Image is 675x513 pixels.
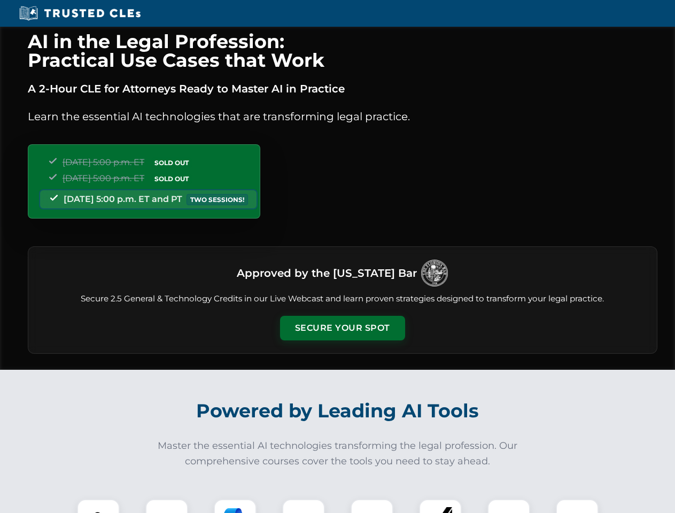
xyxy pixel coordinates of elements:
h2: Powered by Leading AI Tools [42,392,634,430]
span: SOLD OUT [151,157,192,168]
p: Secure 2.5 General & Technology Credits in our Live Webcast and learn proven strategies designed ... [41,293,644,305]
img: Logo [421,260,448,286]
h3: Approved by the [US_STATE] Bar [237,263,417,283]
p: A 2-Hour CLE for Attorneys Ready to Master AI in Practice [28,80,657,97]
p: Master the essential AI technologies transforming the legal profession. Our comprehensive courses... [151,438,525,469]
button: Secure Your Spot [280,316,405,340]
span: SOLD OUT [151,173,192,184]
span: [DATE] 5:00 p.m. ET [63,157,144,167]
span: [DATE] 5:00 p.m. ET [63,173,144,183]
p: Learn the essential AI technologies that are transforming legal practice. [28,108,657,125]
img: Trusted CLEs [16,5,144,21]
h1: AI in the Legal Profession: Practical Use Cases that Work [28,32,657,69]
